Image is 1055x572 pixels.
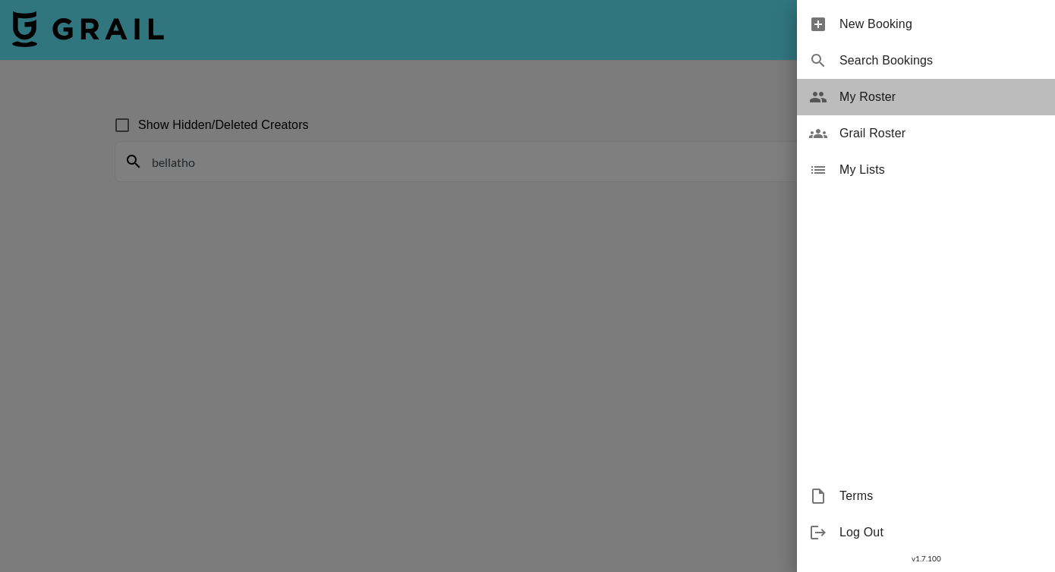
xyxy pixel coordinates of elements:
span: Grail Roster [839,124,1043,143]
div: My Roster [797,79,1055,115]
span: My Lists [839,161,1043,179]
span: New Booking [839,15,1043,33]
div: My Lists [797,152,1055,188]
div: v 1.7.100 [797,551,1055,567]
div: New Booking [797,6,1055,42]
span: Log Out [839,523,1043,542]
div: Log Out [797,514,1055,551]
span: My Roster [839,88,1043,106]
span: Search Bookings [839,52,1043,70]
span: Terms [839,487,1043,505]
div: Terms [797,478,1055,514]
div: Search Bookings [797,42,1055,79]
div: Grail Roster [797,115,1055,152]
